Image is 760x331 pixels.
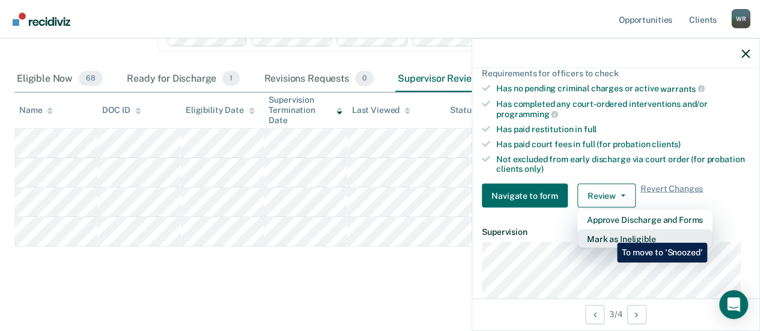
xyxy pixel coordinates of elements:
[577,184,636,208] button: Review
[524,164,543,174] span: only)
[496,154,750,174] div: Not excluded from early discharge via court order (for probation clients
[482,227,750,237] dt: Supervision
[652,139,681,148] span: clients)
[585,305,604,324] button: Previous Opportunity
[496,124,750,135] div: Has paid restitution in
[482,68,750,79] div: Requirements for officers to check
[261,66,375,93] div: Revisions Requests
[577,229,713,249] button: Mark as Ineligible
[584,124,597,134] span: full
[14,66,105,93] div: Eligible Now
[472,298,759,330] div: 3 / 4
[186,105,255,115] div: Eligibility Date
[731,9,750,28] button: Profile dropdown button
[395,66,507,93] div: Supervisor Review
[482,184,568,208] button: Navigate to form
[496,99,750,119] div: Has completed any court-ordered interventions and/or
[124,66,242,93] div: Ready for Discharge
[660,84,705,93] span: warrants
[496,84,750,94] div: Has no pending criminal charges or active
[352,105,410,115] div: Last Viewed
[627,305,646,324] button: Next Opportunity
[640,184,703,208] span: Revert Changes
[450,105,487,115] div: Status
[719,290,748,319] div: Open Intercom Messenger
[102,105,141,115] div: DOC ID
[496,139,750,149] div: Has paid court fees in full (for probation
[19,105,53,115] div: Name
[222,71,240,87] span: 1
[577,210,713,229] button: Approve Discharge and Forms
[496,109,558,119] span: programming
[355,71,374,87] span: 0
[79,71,103,87] span: 68
[731,9,750,28] div: W R
[269,95,342,125] div: Supervision Termination Date
[13,13,70,26] img: Recidiviz
[482,184,573,208] a: Navigate to form link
